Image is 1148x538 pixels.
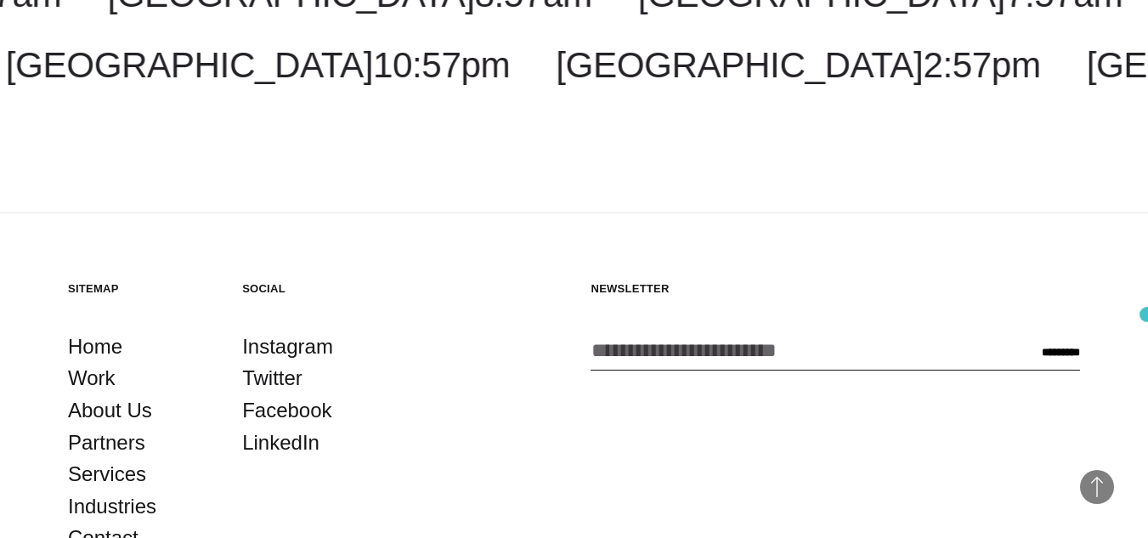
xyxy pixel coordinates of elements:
h5: Sitemap [68,281,208,296]
h5: Social [242,281,382,296]
a: Work [68,362,116,394]
a: Partners [68,427,145,459]
a: [GEOGRAPHIC_DATA]10:57pm [6,45,510,85]
a: Twitter [242,362,303,394]
a: About Us [68,394,152,427]
a: [GEOGRAPHIC_DATA]2:57pm [556,45,1040,85]
span: 10:57pm [373,45,510,85]
a: Industries [68,490,156,523]
a: LinkedIn [242,427,320,459]
a: Services [68,458,146,490]
a: Instagram [242,331,333,363]
button: Back to Top [1080,470,1114,504]
a: Facebook [242,394,331,427]
h5: Newsletter [591,281,1080,296]
a: Home [68,331,122,363]
span: 2:57pm [923,45,1040,85]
